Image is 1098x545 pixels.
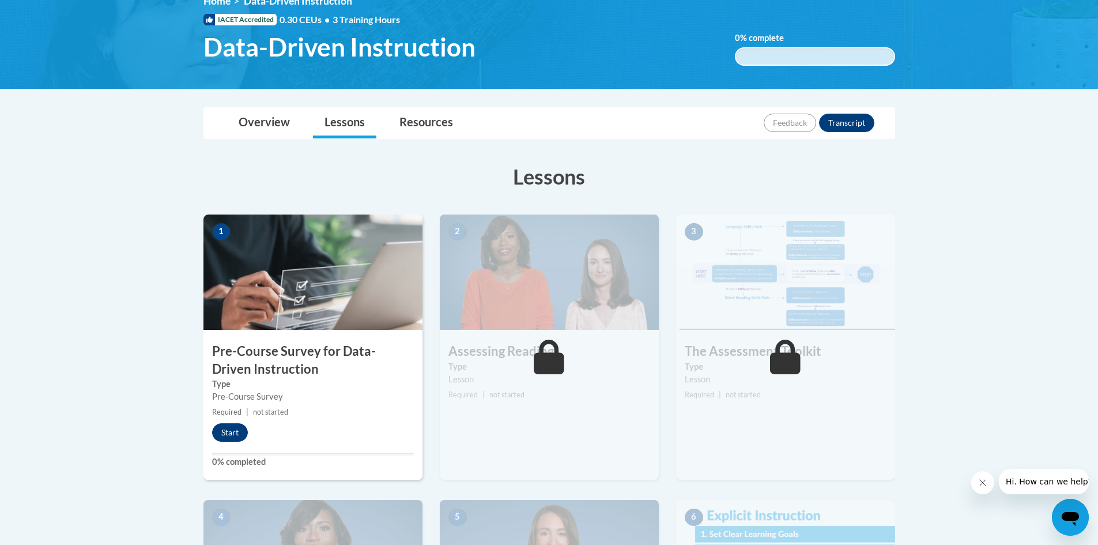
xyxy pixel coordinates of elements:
a: Lessons [313,108,376,138]
span: Data-Driven Instruction [203,32,476,62]
span: | [719,390,721,399]
iframe: Close message [971,471,994,494]
a: Overview [227,108,301,138]
h3: Lessons [203,162,895,191]
span: 6 [685,509,703,526]
span: | [246,408,248,416]
span: 3 Training Hours [333,14,400,25]
button: Transcript [819,114,874,132]
span: Required [212,408,242,416]
span: Hi. How can we help? [7,8,93,17]
span: 0.30 CEUs [280,13,333,26]
h3: Pre-Course Survey for Data-Driven Instruction [203,343,422,378]
label: Type [212,378,414,390]
iframe: Message from company [999,469,1089,494]
h3: The Assessment Toolkit [676,343,895,360]
button: Start [212,423,248,442]
div: Lesson [448,373,650,386]
span: 4 [212,509,231,526]
h3: Assessing Reading [440,343,659,360]
label: % complete [735,32,801,44]
span: 1 [212,223,231,240]
img: Course Image [676,215,895,330]
div: Pre-Course Survey [212,390,414,403]
span: IACET Accredited [203,14,277,25]
img: Course Image [440,215,659,330]
iframe: Button to launch messaging window [1052,499,1089,536]
span: not started [253,408,288,416]
span: Required [448,390,478,399]
span: not started [726,390,761,399]
a: Resources [388,108,465,138]
span: not started [489,390,525,399]
label: Type [685,360,886,373]
img: Course Image [203,215,422,330]
span: | [482,390,485,399]
span: Required [685,390,714,399]
span: 5 [448,509,467,526]
span: • [325,14,330,25]
label: 0% completed [212,456,414,468]
div: Lesson [685,373,886,386]
span: 3 [685,223,703,240]
span: 0 [735,33,740,43]
span: 2 [448,223,467,240]
label: Type [448,360,650,373]
button: Feedback [764,114,816,132]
